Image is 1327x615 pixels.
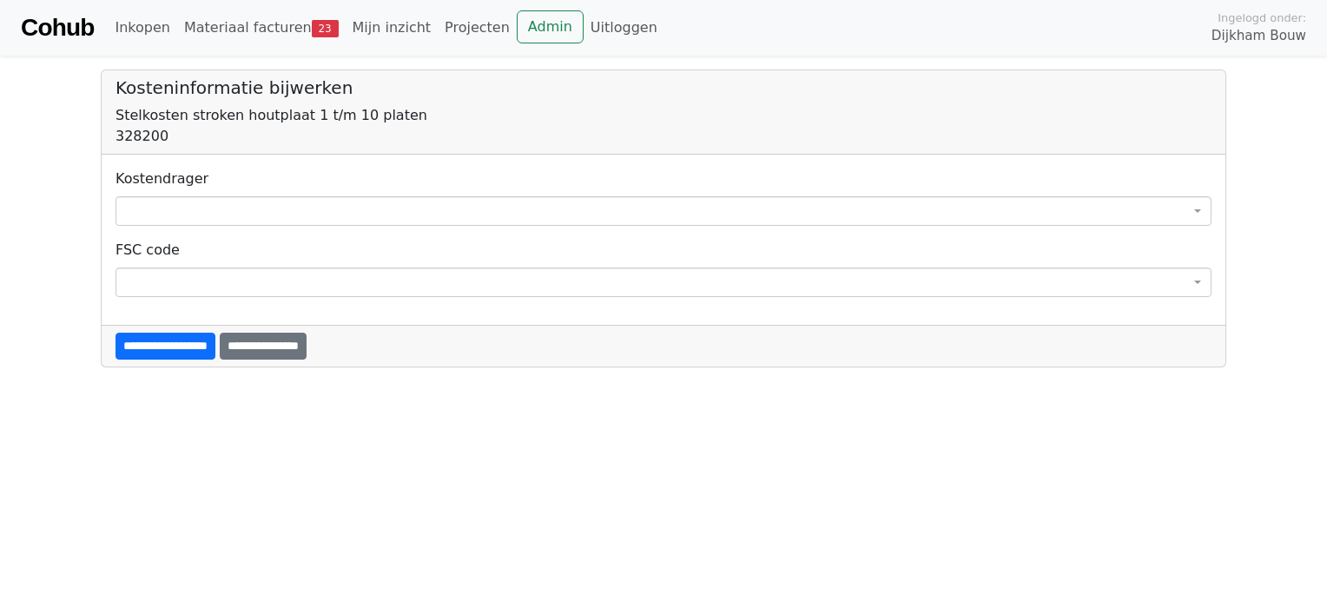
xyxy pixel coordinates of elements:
a: Cohub [21,7,94,49]
span: Ingelogd onder: [1218,10,1306,26]
a: Uitloggen [584,10,664,45]
a: Inkopen [108,10,176,45]
label: Kostendrager [116,169,208,189]
a: Materiaal facturen23 [177,10,346,45]
div: Stelkosten stroken houtplaat 1 t/m 10 platen [116,105,1211,126]
div: 328200 [116,126,1211,147]
span: Dijkham Bouw [1211,26,1306,46]
a: Projecten [438,10,517,45]
a: Mijn inzicht [346,10,439,45]
a: Admin [517,10,584,43]
label: FSC code [116,240,180,261]
span: 23 [312,20,339,37]
h5: Kosteninformatie bijwerken [116,77,1211,98]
